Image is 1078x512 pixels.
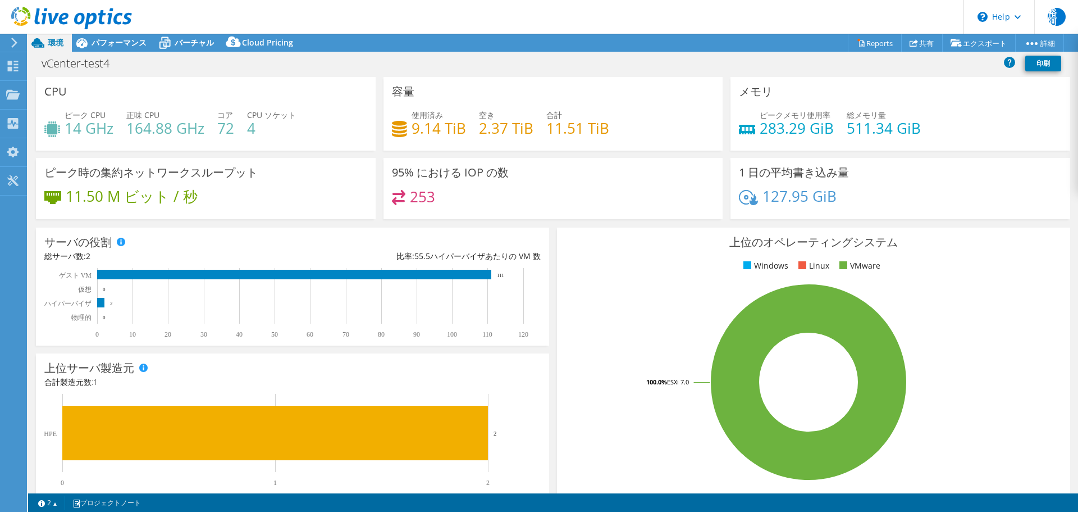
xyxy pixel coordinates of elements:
div: 総サーバ数: [44,250,293,262]
h3: CPU [44,85,67,98]
text: 60 [307,330,313,338]
text: HPE [44,430,57,438]
svg: \n [977,12,988,22]
li: Linux [796,260,829,272]
span: ピーク CPU [65,110,106,120]
span: 空き [479,110,495,120]
a: 2 [30,496,65,510]
h4: 4 [247,122,296,134]
div: 比率: ハイパーバイザあたりの VM 数 [293,250,541,262]
h4: 2.37 TiB [479,122,533,134]
text: 30 [200,330,207,338]
span: 55.5 [414,251,430,261]
a: Reports [848,34,902,52]
h3: 上位サーバ製造元 [44,362,134,374]
li: Windows [741,260,788,272]
tspan: 100.0% [646,378,667,386]
h4: 283.29 GiB [760,122,834,134]
text: 10 [129,330,136,338]
h4: 511.34 GiB [847,122,921,134]
span: バーチャル [175,37,214,48]
h3: 容量 [392,85,414,98]
text: ハイパーバイザ [44,300,92,307]
text: 80 [378,330,385,338]
h4: 11.51 TiB [546,122,609,134]
tspan: ESXi 7.0 [667,378,689,386]
text: 20 [165,330,171,338]
a: エクスポート [942,34,1016,52]
text: 90 [413,330,420,338]
span: 1 [93,377,98,387]
a: プロジェクトノート [65,496,149,510]
span: パフォーマンス [92,37,147,48]
text: 1 [273,479,277,487]
h4: 72 [217,122,234,134]
span: 環境 [48,37,63,48]
h4: 11.50 M ビット / 秒 [66,190,198,202]
text: 2 [494,430,497,437]
a: 詳細 [1015,34,1064,52]
span: 裕阿 [1048,8,1066,26]
span: CPU ソケット [247,110,296,120]
a: 印刷 [1025,56,1061,71]
span: ピークメモリ使用率 [760,110,830,120]
text: 0 [103,287,106,292]
span: コア [217,110,233,120]
text: 50 [271,330,278,338]
a: 共有 [901,34,943,52]
h4: 14 GHz [65,122,113,134]
h1: vCenter-test4 [36,57,127,70]
text: 0 [61,479,64,487]
text: 40 [236,330,243,338]
span: 正味 CPU [126,110,159,120]
text: 物理的 [71,314,92,321]
h4: 9.14 TiB [412,122,466,134]
text: 100 [447,330,457,338]
text: 0 [103,315,106,320]
h3: ピーク時の集約ネットワークスループット [44,166,258,179]
text: 110 [482,330,492,338]
text: 2 [486,479,490,487]
text: ゲスト VM [59,271,92,279]
h3: 1 日の平均書き込み量 [739,166,849,179]
span: Cloud Pricing [242,37,293,48]
h3: 上位のオペレーティングシステム [565,236,1062,248]
span: 2 [86,251,90,261]
text: 70 [342,330,349,338]
h3: サーバの役割 [44,236,112,248]
span: 総メモリ量 [847,110,886,120]
h4: 164.88 GHz [126,122,204,134]
h4: 253 [410,191,435,203]
text: 0 [95,330,99,338]
h3: 95% における IOP の数 [392,166,509,179]
text: 120 [518,330,528,338]
h4: 127.95 GiB [762,190,837,202]
span: 使用済み [412,110,443,120]
span: 合計 [546,110,562,120]
li: VMware [837,260,880,272]
h3: メモリ [739,85,773,98]
h4: 合計製造元数: [44,376,541,388]
text: 仮想 [77,286,92,293]
text: 111 [497,273,504,278]
text: 2 [110,301,113,306]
